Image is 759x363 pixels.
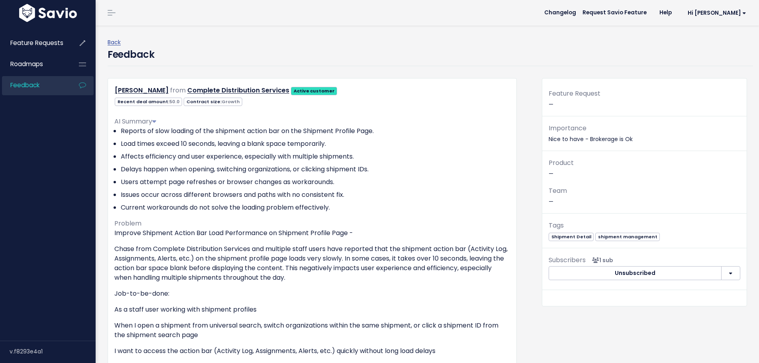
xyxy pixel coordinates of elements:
span: Shipment Detail [549,233,594,241]
span: Growth [222,98,240,105]
span: Recent deal amount: [115,98,182,106]
p: Job-to-be-done: [114,289,510,298]
img: logo-white.9d6f32f41409.svg [17,4,79,22]
span: Roadmaps [10,60,43,68]
li: Issues occur across different browsers and paths with no consistent fix. [121,190,510,200]
span: AI Summary [114,117,156,126]
div: — [542,88,747,116]
li: Load times exceed 10 seconds, leaving a blank space temporarily. [121,139,510,149]
span: Importance [549,124,586,133]
li: Reports of slow loading of the shipment action bar on the Shipment Profile Page. [121,126,510,136]
div: v.f8293e4a1 [10,341,96,362]
span: Changelog [544,10,576,16]
span: from [170,86,186,95]
button: Unsubscribed [549,266,722,281]
a: Roadmaps [2,55,66,73]
a: [PERSON_NAME] [115,86,169,95]
p: — [549,185,740,207]
a: Request Savio Feature [576,7,653,19]
p: Nice to have - Brokerage is Ok [549,123,740,144]
span: Contract size: [184,98,242,106]
span: shipment management [595,233,660,241]
a: shipment management [595,232,660,240]
li: Users attempt page refreshes or browser changes as workarounds. [121,177,510,187]
span: Feature Requests [10,39,63,47]
p: As a staff user working with shipment profiles [114,305,510,314]
p: Chase from Complete Distribution Services and multiple staff users have reported that the shipmen... [114,244,510,283]
strong: Active customer [294,88,335,94]
li: Affects efficiency and user experience, especially with multiple shipments. [121,152,510,161]
li: Delays happen when opening, switching organizations, or clicking shipment IDs. [121,165,510,174]
span: Feature Request [549,89,600,98]
span: Team [549,186,567,195]
a: Help [653,7,678,19]
span: Tags [549,221,564,230]
a: Shipment Detail [549,232,594,240]
h4: Feedback [108,47,154,62]
a: Feedback [2,76,66,94]
span: Subscribers [549,255,586,265]
a: Complete Distribution Services [187,86,289,95]
p: Improve Shipment Action Bar Load Performance on Shipment Profile Page - [114,228,510,238]
span: Feedback [10,81,39,89]
li: Current workarounds do not solve the loading problem effectively. [121,203,510,212]
span: Hi [PERSON_NAME] [688,10,746,16]
p: I want to access the action bar (Activity Log, Assignments, Alerts, etc.) quickly without long lo... [114,346,510,356]
span: Product [549,158,574,167]
p: When I open a shipment from universal search, switch organizations within the same shipment, or c... [114,321,510,340]
a: Back [108,38,121,46]
p: — [549,157,740,179]
a: Hi [PERSON_NAME] [678,7,753,19]
span: Problem [114,219,141,228]
span: <p><strong>Subscribers</strong><br><br> - Santiago Ruiz<br> </p> [589,256,613,264]
span: 50.0 [169,98,180,105]
a: Feature Requests [2,34,66,52]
